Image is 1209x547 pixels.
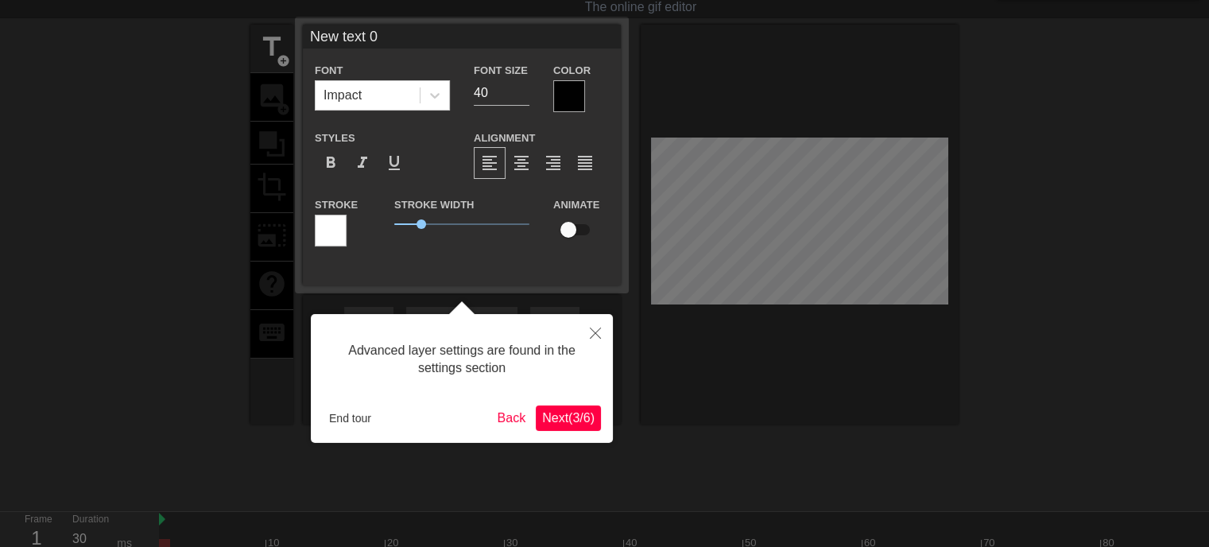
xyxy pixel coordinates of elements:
[542,411,595,425] span: Next ( 3 / 6 )
[323,406,378,430] button: End tour
[323,326,601,394] div: Advanced layer settings are found in the settings section
[491,405,533,431] button: Back
[578,314,613,351] button: Close
[536,405,601,431] button: Next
